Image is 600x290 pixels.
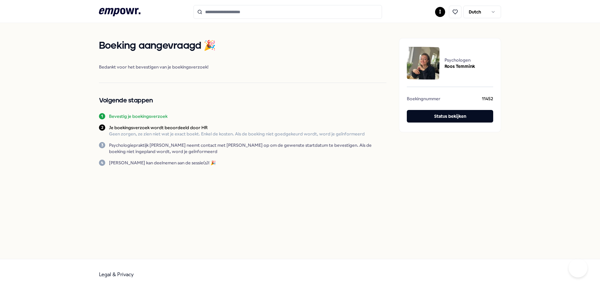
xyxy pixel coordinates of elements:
img: package image [407,47,439,79]
p: Je boekingsverzoek wordt beoordeeld door HR [109,124,365,131]
a: Status bekijken [407,110,493,124]
div: 3 [99,142,105,148]
input: Search for products, categories or subcategories [194,5,382,19]
div: 4 [99,160,105,166]
p: Psychologiepraktijk [PERSON_NAME] neemt contact met [PERSON_NAME] op om de gewenste startdatum te... [109,142,386,155]
span: Boekingnummer [407,96,440,104]
p: Bevestig je boekingsverzoek [109,113,167,119]
div: 1 [99,113,105,119]
button: Status bekijken [407,110,493,123]
iframe: Help Scout Beacon - Open [569,259,587,277]
h1: Boeking aangevraagd 🎉 [99,38,386,54]
span: Roos Temmink [445,63,475,69]
a: Legal & Privacy [99,271,134,277]
span: 11452 [482,96,493,104]
button: I [435,7,445,17]
h2: Volgende stappen [99,96,386,106]
span: Bedankt voor het bevestigen van je boekingsverzoek! [99,64,386,70]
p: [PERSON_NAME] kan deelnemen aan de sessie(s)! 🎉 [109,160,216,166]
p: Geen zorgen, ze zien niet wat je exact boekt. Enkel de kosten. Als de boeking niet goedgekeurd wo... [109,131,365,137]
div: 2 [99,124,105,131]
span: Psychologen [445,57,475,63]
